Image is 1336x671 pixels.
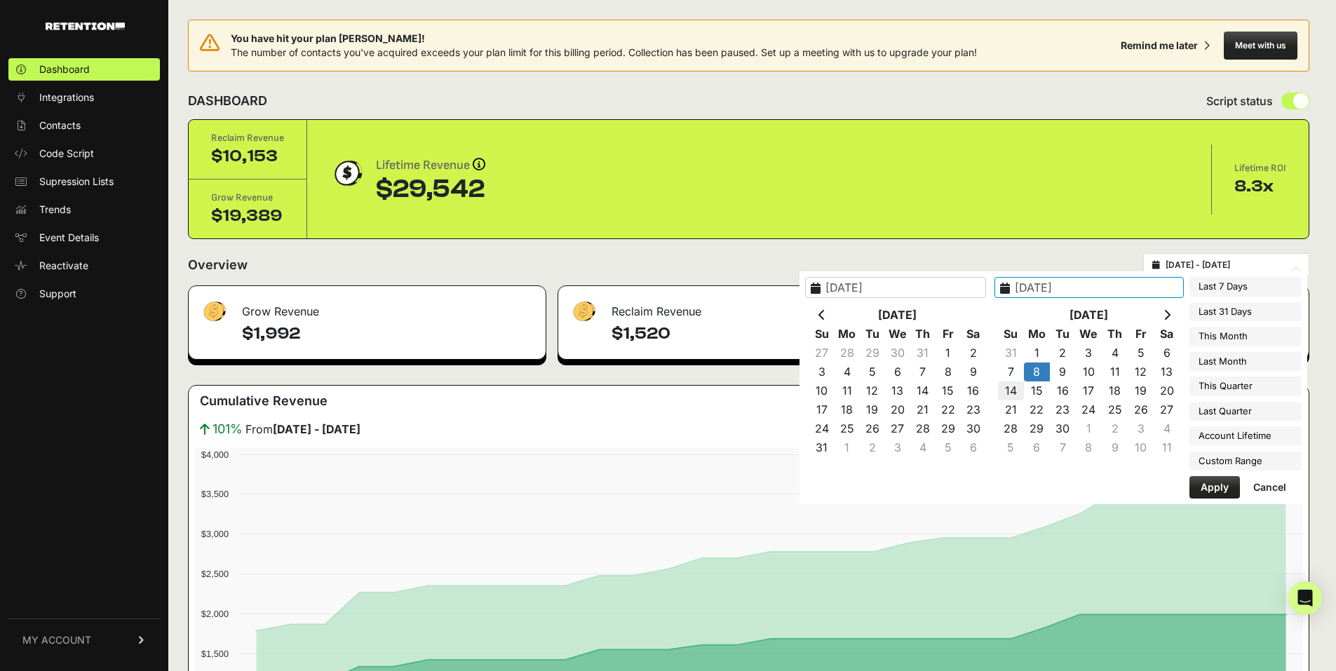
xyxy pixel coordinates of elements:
[330,156,365,191] img: dollar-coin-05c43ed7efb7bc0c12610022525b4bbbb207c7efeef5aecc26f025e68dcafac9.png
[1154,325,1180,344] th: Sa
[1102,400,1128,419] td: 25
[1154,400,1180,419] td: 27
[1076,344,1102,362] td: 3
[1234,161,1286,175] div: Lifetime ROI
[1076,438,1102,457] td: 8
[201,649,229,659] text: $1,500
[910,419,936,438] td: 28
[885,381,910,400] td: 13
[936,400,961,419] td: 22
[1189,277,1302,297] li: Last 7 Days
[8,283,160,305] a: Support
[1076,325,1102,344] th: We
[1024,344,1050,362] td: 1
[39,147,94,161] span: Code Script
[8,58,160,81] a: Dashboard
[998,438,1024,457] td: 5
[835,438,860,457] td: 1
[569,298,598,325] img: fa-dollar-13500eef13a19c4ab2b9ed9ad552e47b0d9fc28b02b83b90ba0e00f96d6372e9.png
[8,198,160,221] a: Trends
[39,118,81,133] span: Contacts
[998,381,1024,400] td: 14
[1102,325,1128,344] th: Th
[8,142,160,165] a: Code Script
[1154,438,1180,457] td: 11
[1154,381,1180,400] td: 20
[885,438,910,457] td: 3
[188,91,267,111] h2: DASHBOARD
[1242,476,1297,499] button: Cancel
[46,22,125,30] img: Retention.com
[1154,419,1180,438] td: 4
[1189,352,1302,372] li: Last Month
[1154,344,1180,362] td: 6
[8,618,160,661] a: MY ACCOUNT
[1128,400,1154,419] td: 26
[885,362,910,381] td: 6
[936,362,961,381] td: 8
[1102,381,1128,400] td: 18
[1024,438,1050,457] td: 6
[961,419,986,438] td: 30
[961,400,986,419] td: 23
[1050,344,1076,362] td: 2
[809,344,835,362] td: 27
[910,325,936,344] th: Th
[188,255,248,275] h2: Overview
[1050,362,1076,381] td: 9
[8,255,160,277] a: Reactivate
[201,489,229,499] text: $3,500
[1050,400,1076,419] td: 23
[1024,381,1050,400] td: 15
[1076,381,1102,400] td: 17
[809,438,835,457] td: 31
[860,362,885,381] td: 5
[1189,302,1302,322] li: Last 31 Days
[39,259,88,273] span: Reactivate
[936,419,961,438] td: 29
[212,419,243,439] span: 101%
[1102,419,1128,438] td: 2
[1224,32,1297,60] button: Meet with us
[39,203,71,217] span: Trends
[998,325,1024,344] th: Su
[1189,476,1240,499] button: Apply
[200,391,328,411] h3: Cumulative Revenue
[1024,400,1050,419] td: 22
[961,362,986,381] td: 9
[910,381,936,400] td: 14
[910,362,936,381] td: 7
[1189,426,1302,446] li: Account Lifetime
[835,419,860,438] td: 25
[201,609,229,619] text: $2,000
[1288,581,1322,615] div: Open Intercom Messenger
[809,362,835,381] td: 3
[809,400,835,419] td: 17
[998,419,1024,438] td: 28
[885,419,910,438] td: 27
[8,86,160,109] a: Integrations
[835,344,860,362] td: 28
[885,344,910,362] td: 30
[998,344,1024,362] td: 31
[211,131,284,145] div: Reclaim Revenue
[936,325,961,344] th: Fr
[1128,344,1154,362] td: 5
[910,438,936,457] td: 4
[998,400,1024,419] td: 21
[39,231,99,245] span: Event Details
[1189,327,1302,346] li: This Month
[273,422,360,436] strong: [DATE] - [DATE]
[1024,306,1154,325] th: [DATE]
[1050,325,1076,344] th: Tu
[376,156,485,175] div: Lifetime Revenue
[1050,419,1076,438] td: 30
[1076,400,1102,419] td: 24
[39,175,114,189] span: Supression Lists
[961,438,986,457] td: 6
[961,381,986,400] td: 16
[809,325,835,344] th: Su
[201,529,229,539] text: $3,000
[1128,381,1154,400] td: 19
[809,419,835,438] td: 24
